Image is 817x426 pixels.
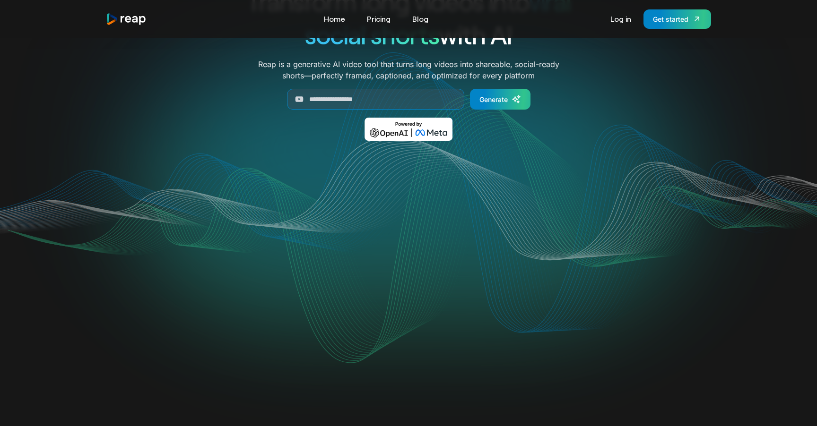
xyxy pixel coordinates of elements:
a: home [106,13,147,26]
video: Your browser does not support the video tag. [218,154,599,345]
div: Get started [653,14,688,24]
img: reap logo [106,13,147,26]
a: Pricing [362,11,395,26]
a: Home [319,11,350,26]
a: Generate [470,89,530,110]
a: Blog [408,11,433,26]
p: Reap is a generative AI video tool that turns long videos into shareable, social-ready shorts—per... [258,59,559,81]
a: Log in [606,11,636,26]
img: Powered by OpenAI & Meta [365,118,453,141]
form: Generate Form [212,89,605,110]
div: Generate [479,94,508,104]
a: Get started [643,9,711,29]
